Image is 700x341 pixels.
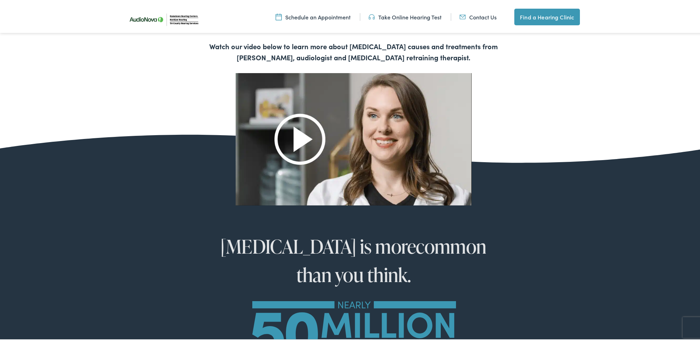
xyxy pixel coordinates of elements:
img: utility icon [276,11,282,19]
img: utility icon [369,11,375,19]
img: tinnitus-testing-specialists.jpg [236,71,472,204]
a: Schedule an Appointment [276,11,351,19]
img: utility icon [459,11,466,19]
a: Take Online Hearing Test [369,11,441,19]
h2: [MEDICAL_DATA] is more common than you think. [204,230,503,287]
a: Contact Us [459,11,497,19]
b: Watch our video below to learn more about [MEDICAL_DATA] causes and treatments from [PERSON_NAME]... [209,40,498,60]
a: Find a Hearing Clinic [514,7,580,24]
